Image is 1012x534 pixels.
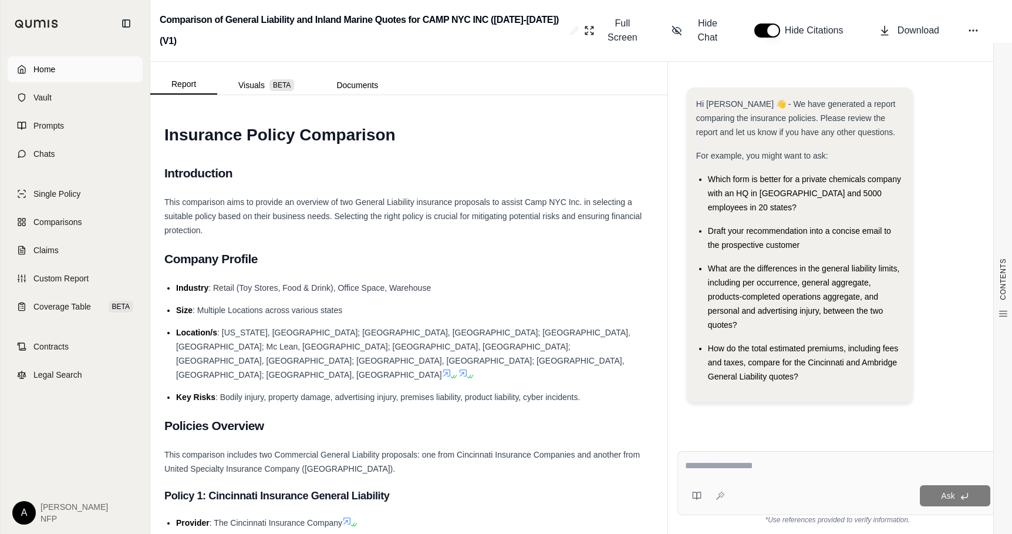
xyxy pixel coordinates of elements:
[8,334,143,360] a: Contracts
[217,76,315,95] button: Visuals
[215,392,580,402] span: : Bodily injury, property damage, advertising injury, premises liability, product liability, cybe...
[33,369,82,381] span: Legal Search
[208,283,431,293] span: : Retail (Toy Stores, Food & Drink), Office Space, Warehouse
[150,75,217,95] button: Report
[176,328,217,337] span: Location/s
[785,23,851,38] span: Hide Citations
[8,362,143,388] a: Legal Search
[33,148,55,160] span: Chats
[8,209,143,235] a: Comparisons
[210,518,342,528] span: : The Cincinnati Insurance Company
[579,12,648,49] button: Full Screen
[41,513,108,525] span: NFP
[696,151,828,160] span: For example, you might want to ask:
[176,518,210,528] span: Provider
[708,174,901,212] span: Which form is better for a private chemicals company with an HQ in [GEOGRAPHIC_DATA] and 5000 emp...
[160,9,565,52] h2: Comparison of General Liability and Inland Marine Quotes for CAMP NYC INC ([DATE]-[DATE]) (V1)
[176,328,630,379] span: : [US_STATE], [GEOGRAPHIC_DATA]; [GEOGRAPHIC_DATA], [GEOGRAPHIC_DATA]; [GEOGRAPHIC_DATA], [GEOGRA...
[8,113,143,139] a: Prompts
[33,273,89,284] span: Custom Report
[33,188,80,200] span: Single Policy
[689,16,726,45] span: Hide Chat
[696,99,896,137] span: Hi [PERSON_NAME] 👋 - We have generated a report comparing the insurance policies. Please review t...
[8,56,143,82] a: Home
[41,501,108,513] span: [PERSON_NAME]
[33,301,91,313] span: Coverage Table
[109,301,133,313] span: BETA
[15,19,59,28] img: Qumis Logo
[941,491,954,501] span: Ask
[8,294,143,320] a: Coverage TableBETA
[874,19,944,42] button: Download
[117,14,136,33] button: Collapse sidebar
[602,16,644,45] span: Full Screen
[164,161,653,186] h2: Introduction
[8,181,143,207] a: Single Policy
[8,237,143,263] a: Claims
[33,244,59,256] span: Claims
[164,450,640,473] span: This comparison includes two Commercial General Liability proposals: one from Cincinnati Insuranc...
[176,305,193,315] span: Size
[677,515,998,525] div: *Use references provided to verify information.
[176,283,208,293] span: Industry
[164,247,653,271] h2: Company Profile
[920,485,990,506] button: Ask
[12,501,36,525] div: A
[33,216,82,228] span: Comparisons
[708,264,900,330] span: What are the differences in the general liability limits, including per occurrence, general aggre...
[269,79,294,91] span: BETA
[193,305,342,315] span: : Multiple Locations across various states
[176,392,215,402] span: Key Risks
[898,23,939,38] span: Download
[33,120,64,132] span: Prompts
[667,12,731,49] button: Hide Chat
[164,414,653,438] h2: Policies Overview
[8,85,143,110] a: Vault
[708,344,899,381] span: How do the total estimated premiums, including fees and taxes, compare for the Cincinnati and Amb...
[164,485,653,506] h3: Policy 1: Cincinnati Insurance General Liability
[315,76,399,95] button: Documents
[164,197,642,235] span: This comparison aims to provide an overview of two General Liability insurance proposals to assis...
[998,258,1008,300] span: CONTENTS
[708,226,891,250] span: Draft your recommendation into a concise email to the prospective customer
[33,341,69,352] span: Contracts
[164,119,653,152] h1: Insurance Policy Comparison
[8,141,143,167] a: Chats
[8,266,143,291] a: Custom Report
[33,92,52,103] span: Vault
[33,63,55,75] span: Home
